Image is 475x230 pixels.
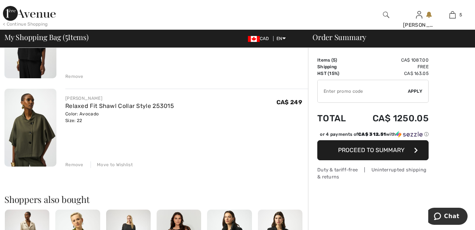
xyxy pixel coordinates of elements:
img: search the website [383,10,389,19]
span: My Shopping Bag ( Items) [4,33,89,41]
td: CA$ 1250.05 [355,106,429,131]
span: 5 [65,32,68,41]
button: Proceed to Summary [317,140,429,160]
td: Shipping [317,63,355,70]
span: EN [276,36,286,41]
td: Items ( ) [317,57,355,63]
td: Free [355,63,429,70]
img: Sezzle [396,131,423,138]
input: Promo code [318,80,408,102]
div: Move to Wishlist [91,161,133,168]
span: CA$ 249 [276,99,302,106]
iframe: Opens a widget where you can chat to one of our agents [428,208,468,226]
a: Relaxed Fit Shawl Collar Style 253015 [65,102,174,109]
img: Canadian Dollar [248,36,260,42]
div: Color: Avocado Size: 22 [65,111,174,124]
img: My Bag [449,10,456,19]
div: Remove [65,161,83,168]
span: Proceed to Summary [338,147,404,154]
img: 1ère Avenue [3,6,56,21]
div: [PERSON_NAME] [65,95,174,102]
span: CA$ 312.51 [358,132,386,137]
span: CAD [248,36,272,41]
a: 5 [436,10,469,19]
a: Sign In [416,11,422,18]
h2: Shoppers also bought [4,195,308,204]
div: Order Summary [304,33,471,41]
img: Relaxed Fit Shawl Collar Style 253015 [4,89,56,167]
img: My Info [416,10,422,19]
div: Duty & tariff-free | Uninterrupted shipping & returns [317,166,429,180]
div: < Continue Shopping [3,21,48,27]
span: 5 [459,11,462,18]
div: or 4 payments ofCA$ 312.51withSezzle Click to learn more about Sezzle [317,131,429,140]
td: CA$ 1087.00 [355,57,429,63]
div: Remove [65,73,83,80]
span: 5 [333,57,335,63]
div: or 4 payments of with [320,131,429,138]
td: Total [317,106,355,131]
td: CA$ 163.05 [355,70,429,77]
td: HST (15%) [317,70,355,77]
span: Apply [408,88,423,95]
div: [PERSON_NAME] [403,21,436,29]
